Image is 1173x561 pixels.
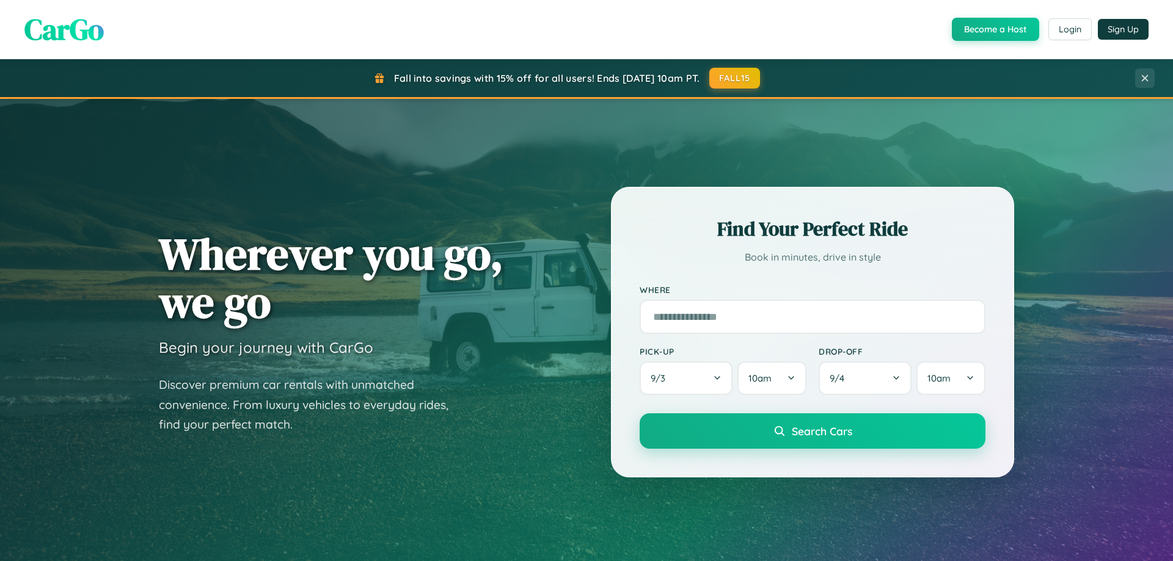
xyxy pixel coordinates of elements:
[640,413,985,449] button: Search Cars
[394,72,700,84] span: Fall into savings with 15% off for all users! Ends [DATE] 10am PT.
[916,361,985,395] button: 10am
[927,372,951,384] span: 10am
[830,372,850,384] span: 9 / 4
[1098,19,1149,40] button: Sign Up
[159,375,464,435] p: Discover premium car rentals with unmatched convenience. From luxury vehicles to everyday rides, ...
[651,372,671,384] span: 9 / 3
[709,68,761,89] button: FALL15
[819,346,985,357] label: Drop-off
[640,284,985,295] label: Where
[792,424,852,438] span: Search Cars
[640,361,733,395] button: 9/3
[159,230,503,326] h1: Wherever you go, we go
[1048,18,1092,40] button: Login
[737,361,806,395] button: 10am
[24,9,104,49] span: CarGo
[952,18,1039,41] button: Become a Host
[640,248,985,266] p: Book in minutes, drive in style
[819,361,912,395] button: 9/4
[640,346,806,357] label: Pick-up
[640,215,985,242] h2: Find Your Perfect Ride
[748,372,772,384] span: 10am
[159,338,373,357] h3: Begin your journey with CarGo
